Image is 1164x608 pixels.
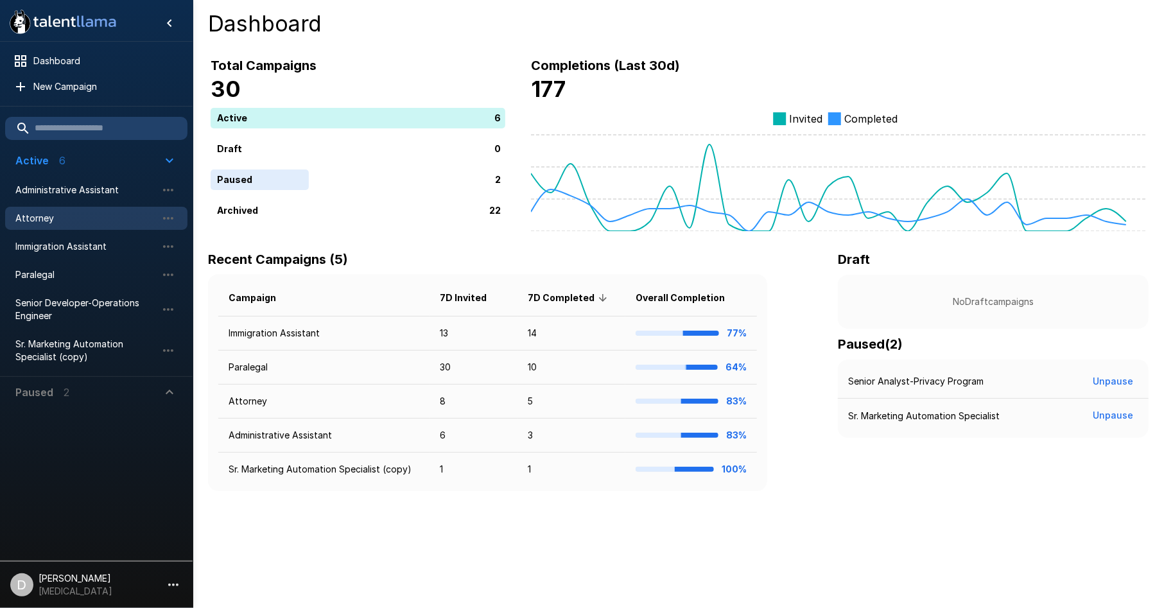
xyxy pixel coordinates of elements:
td: 10 [517,351,625,385]
td: 13 [430,317,517,351]
p: 6 [494,111,501,125]
span: Overall Completion [636,290,742,306]
p: 22 [489,204,501,217]
b: Draft [838,252,870,267]
button: Unpause [1088,404,1138,428]
p: 2 [495,173,501,186]
td: 30 [430,351,517,385]
p: Senior Analyst-Privacy Program [848,375,984,388]
b: 83% [726,395,747,406]
td: 1 [430,453,517,487]
td: Administrative Assistant [218,419,430,453]
p: No Draft campaigns [858,295,1128,308]
td: 3 [517,419,625,453]
td: 1 [517,453,625,487]
p: 0 [494,142,501,155]
b: 77% [727,327,747,338]
span: Campaign [229,290,293,306]
b: 83% [726,430,747,440]
b: Total Campaigns [211,58,317,73]
td: Attorney [218,385,430,419]
span: 7D Invited [440,290,504,306]
h4: Dashboard [208,10,1149,37]
b: Paused ( 2 ) [838,336,903,352]
button: Unpause [1088,370,1138,394]
td: 5 [517,385,625,419]
td: Sr. Marketing Automation Specialist (copy) [218,453,430,487]
b: Completions (Last 30d) [531,58,680,73]
td: Immigration Assistant [218,317,430,351]
td: 8 [430,385,517,419]
td: Paralegal [218,351,430,385]
b: Recent Campaigns (5) [208,252,348,267]
b: 100% [722,464,747,474]
td: 14 [517,317,625,351]
b: 30 [211,76,241,102]
b: 64% [725,361,747,372]
span: 7D Completed [528,290,611,306]
p: Sr. Marketing Automation Specialist [848,410,1000,422]
b: 177 [531,76,566,102]
td: 6 [430,419,517,453]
